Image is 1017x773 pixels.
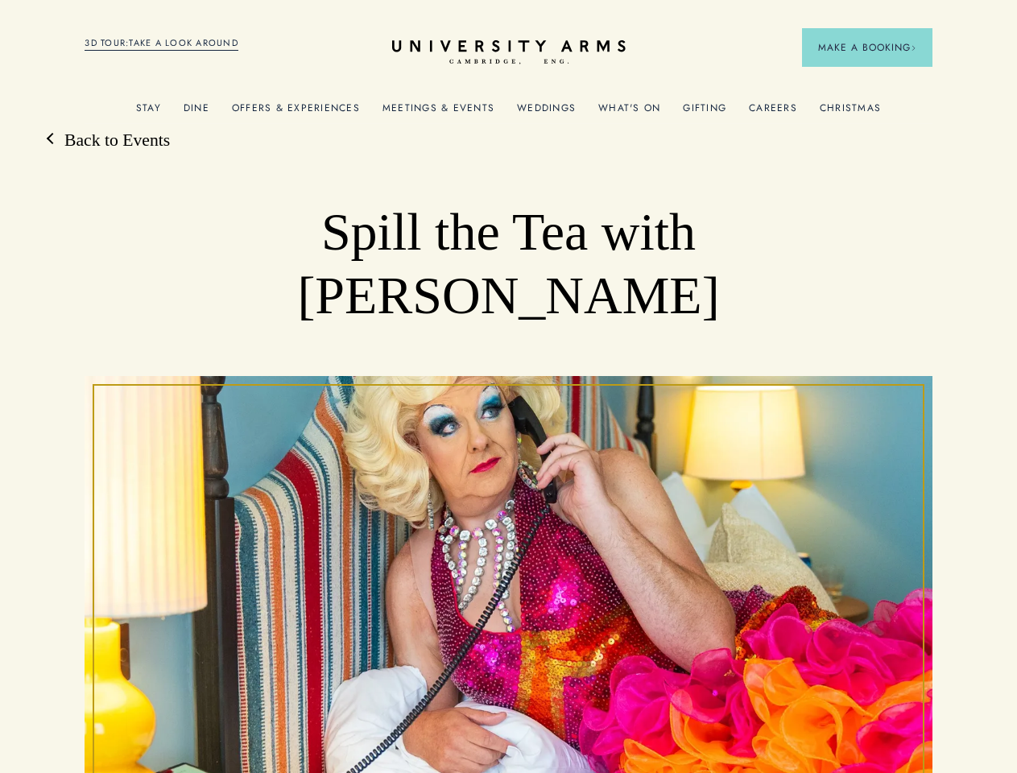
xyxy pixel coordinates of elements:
[598,102,660,123] a: What's On
[48,129,170,152] a: Back to Events
[232,102,360,123] a: Offers & Experiences
[911,45,916,51] img: Arrow icon
[517,102,576,123] a: Weddings
[170,200,848,327] h1: Spill the Tea with [PERSON_NAME]
[136,102,161,123] a: Stay
[382,102,494,123] a: Meetings & Events
[820,102,881,123] a: Christmas
[85,36,238,51] a: 3D TOUR:TAKE A LOOK AROUND
[802,28,932,67] button: Make a BookingArrow icon
[683,102,726,123] a: Gifting
[184,102,209,123] a: Dine
[392,40,626,65] a: Home
[749,102,797,123] a: Careers
[818,40,916,55] span: Make a Booking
